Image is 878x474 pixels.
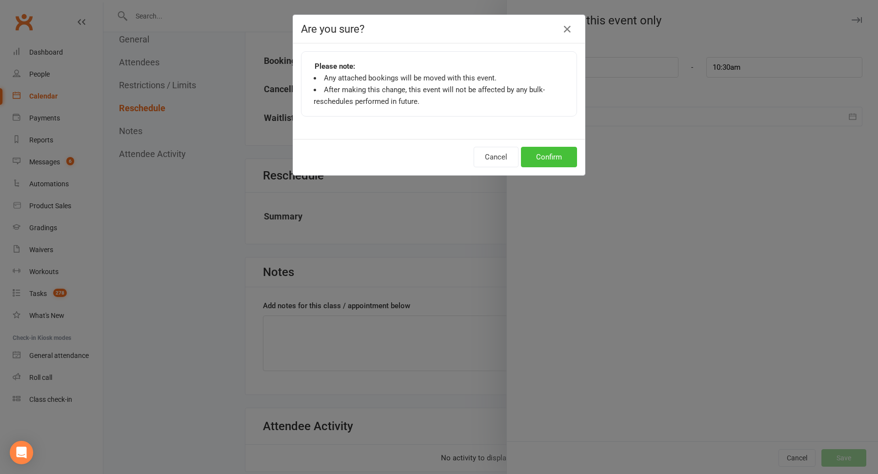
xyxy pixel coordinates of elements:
[314,72,564,84] li: Any attached bookings will be moved with this event.
[474,147,519,167] button: Cancel
[559,21,575,37] button: Close
[315,60,355,72] strong: Please note:
[10,441,33,464] div: Open Intercom Messenger
[314,84,564,107] li: After making this change, this event will not be affected by any bulk-reschedules performed in fu...
[301,23,577,35] h4: Are you sure?
[521,147,577,167] button: Confirm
